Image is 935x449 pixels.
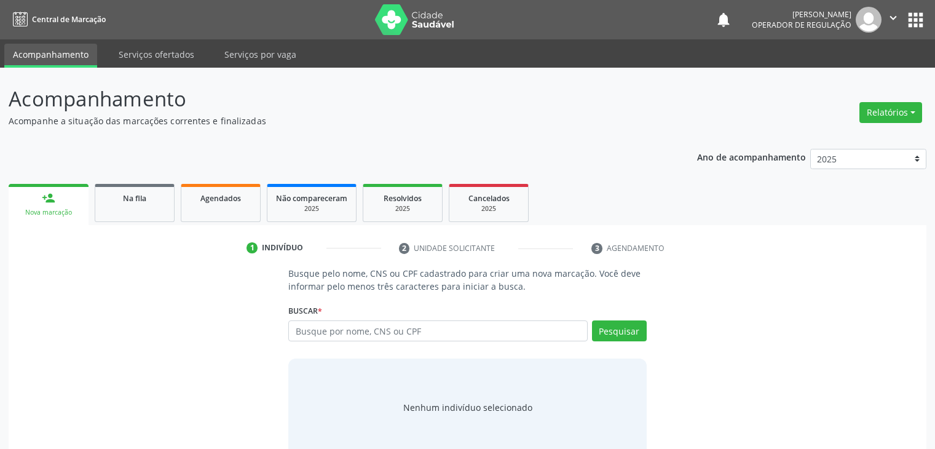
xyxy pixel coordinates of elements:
a: Central de Marcação [9,9,106,30]
span: Agendados [200,193,241,204]
a: Serviços ofertados [110,44,203,65]
button: Pesquisar [592,320,647,341]
a: Acompanhamento [4,44,97,68]
div: [PERSON_NAME] [752,9,851,20]
div: Nenhum indivíduo selecionado [403,401,532,414]
p: Acompanhe a situação das marcações correntes e finalizadas [9,114,651,127]
span: Central de Marcação [32,14,106,25]
div: 1 [247,242,258,253]
input: Busque por nome, CNS ou CPF [288,320,587,341]
div: 2025 [458,204,519,213]
label: Buscar [288,301,322,320]
button: notifications [715,11,732,28]
span: Não compareceram [276,193,347,204]
span: Operador de regulação [752,20,851,30]
a: Serviços por vaga [216,44,305,65]
span: Cancelados [468,193,510,204]
div: 2025 [276,204,347,213]
button: Relatórios [859,102,922,123]
span: Resolvidos [384,193,422,204]
div: 2025 [372,204,433,213]
button: apps [905,9,926,31]
p: Ano de acompanhamento [697,149,806,164]
img: img [856,7,882,33]
button:  [882,7,905,33]
i:  [886,11,900,25]
p: Acompanhamento [9,84,651,114]
span: Na fila [123,193,146,204]
div: Indivíduo [262,242,303,253]
p: Busque pelo nome, CNS ou CPF cadastrado para criar uma nova marcação. Você deve informar pelo men... [288,267,646,293]
div: Nova marcação [17,208,80,217]
div: person_add [42,191,55,205]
